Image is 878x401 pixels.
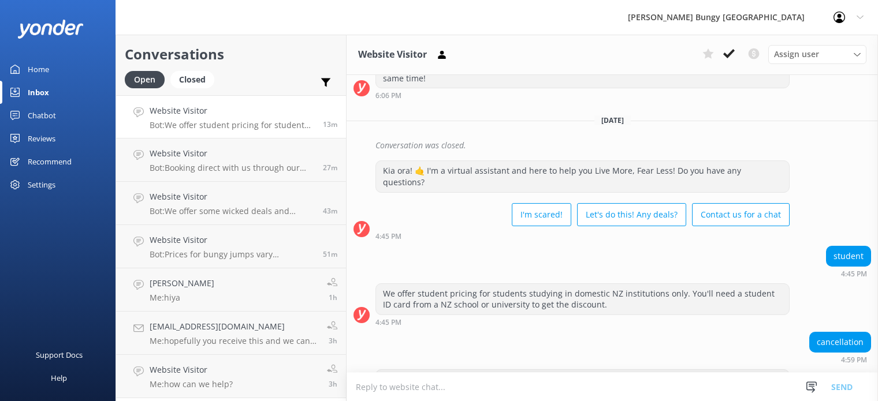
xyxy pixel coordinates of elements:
[323,249,337,259] span: Sep 23 2025 04:08pm (UTC +12:00) Pacific/Auckland
[28,173,55,196] div: Settings
[375,233,401,240] strong: 4:45 PM
[329,293,337,302] span: Sep 23 2025 03:53pm (UTC +12:00) Pacific/Auckland
[323,206,337,216] span: Sep 23 2025 04:15pm (UTC +12:00) Pacific/Auckland
[150,234,314,246] h4: Website Visitor
[809,355,871,363] div: Sep 23 2025 04:59pm (UTC +12:00) Pacific/Auckland
[150,336,318,346] p: Me: hopefully you receive this and we can create the booking from the chat. otherwise, if you wou...
[51,366,67,389] div: Help
[512,203,571,226] button: I'm scared!
[17,20,84,39] img: yonder-white-logo.png
[375,319,401,326] strong: 4:45 PM
[375,136,871,155] div: Conversation was closed.
[150,249,314,260] p: Bot: Prices for bungy jumps vary depending on the location and thrill you choose. For the latest ...
[150,379,233,389] p: Me: how can we help?
[150,293,214,303] p: Me: hiya
[329,379,337,389] span: Sep 23 2025 01:41pm (UTC +12:00) Pacific/Auckland
[116,312,346,355] a: [EMAIL_ADDRESS][DOMAIN_NAME]Me:hopefully you receive this and we can create the booking from the ...
[125,71,165,88] div: Open
[150,320,318,333] h4: [EMAIL_ADDRESS][DOMAIN_NAME]
[841,357,867,363] strong: 4:59 PM
[826,269,871,278] div: Sep 23 2025 04:45pm (UTC +12:00) Pacific/Auckland
[827,246,870,266] div: student
[116,355,346,398] a: Website VisitorMe:how can we help?3h
[125,73,170,85] a: Open
[323,163,337,173] span: Sep 23 2025 04:32pm (UTC +12:00) Pacific/Auckland
[329,336,337,346] span: Sep 23 2025 01:48pm (UTC +12:00) Pacific/Auckland
[116,138,346,182] a: Website VisitorBot:Booking direct with us through our website always offers the best prices. Chec...
[774,48,819,61] span: Assign user
[150,363,233,376] h4: Website Visitor
[150,190,314,203] h4: Website Visitor
[375,91,790,99] div: Sep 22 2025 06:06pm (UTC +12:00) Pacific/Auckland
[28,81,49,104] div: Inbox
[170,73,220,85] a: Closed
[116,182,346,225] a: Website VisitorBot:We offer some wicked deals and discounts for groups of 10 or more on Jumps, Sw...
[36,343,83,366] div: Support Docs
[375,318,790,326] div: Sep 23 2025 04:45pm (UTC +12:00) Pacific/Auckland
[116,225,346,268] a: Website VisitorBot:Prices for bungy jumps vary depending on the location and thrill you choose. F...
[116,268,346,312] a: [PERSON_NAME]Me:hiya1h
[28,150,72,173] div: Recommend
[125,43,337,65] h2: Conversations
[594,115,631,125] span: [DATE]
[150,147,314,160] h4: Website Visitor
[28,127,55,150] div: Reviews
[375,232,790,240] div: Sep 23 2025 04:45pm (UTC +12:00) Pacific/Auckland
[577,203,686,226] button: Let's do this! Any deals?
[810,332,870,352] div: cancellation
[354,136,871,155] div: 2025-09-22T22:37:39.922
[150,163,314,173] p: Bot: Booking direct with us through our website always offers the best prices. Check out our comb...
[768,45,866,63] div: Assign User
[358,47,427,62] h3: Website Visitor
[692,203,790,226] button: Contact us for a chat
[150,104,314,117] h4: Website Visitor
[150,277,214,290] h4: [PERSON_NAME]
[376,161,789,192] div: Kia ora! 🤙 I'm a virtual assistant and here to help you Live More, Fear Less! Do you have any que...
[170,71,214,88] div: Closed
[323,119,337,129] span: Sep 23 2025 04:45pm (UTC +12:00) Pacific/Auckland
[375,92,401,99] strong: 6:06 PM
[376,284,789,314] div: We offer student pricing for students studying in domestic NZ institutions only. You'll need a st...
[116,95,346,138] a: Website VisitorBot:We offer student pricing for students studying in domestic NZ institutions onl...
[28,58,49,81] div: Home
[150,120,314,130] p: Bot: We offer student pricing for students studying in domestic NZ institutions only. You'll need...
[150,206,314,216] p: Bot: We offer some wicked deals and discounts for groups of 10 or more on Jumps, Swings, Ziprides...
[28,104,56,127] div: Chatbot
[841,271,867,278] strong: 4:45 PM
